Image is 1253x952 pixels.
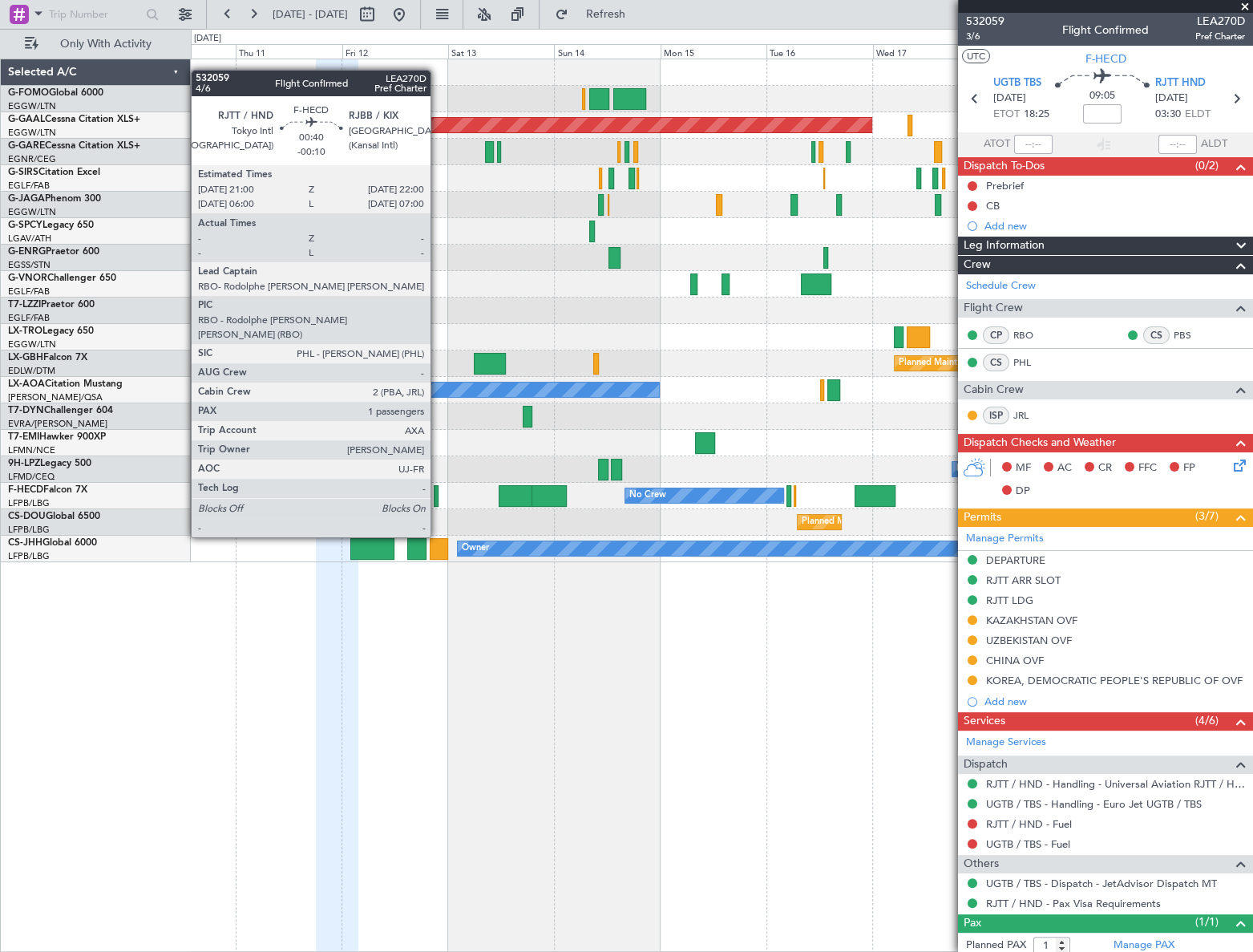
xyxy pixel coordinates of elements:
div: Sat 13 [448,44,554,59]
div: Fri 12 [342,44,448,59]
div: ISP [983,407,1009,424]
span: F-HECD [1085,51,1126,67]
span: CR [1098,460,1112,476]
div: DEPARTURE [986,553,1045,567]
a: Manage Permits [966,531,1044,547]
div: CP [983,326,1009,344]
span: Permits [964,508,1001,527]
a: EVRA/[PERSON_NAME] [8,418,107,430]
div: Planned Maint [GEOGRAPHIC_DATA] ([GEOGRAPHIC_DATA]) [802,510,1054,534]
div: RJTT LDG [986,593,1033,607]
a: CS-JHHGlobal 6000 [8,538,97,548]
span: Dispatch To-Dos [964,157,1045,176]
span: LX-TRO [8,326,42,336]
a: LFPB/LBG [8,550,50,562]
a: LX-GBHFalcon 7X [8,353,87,363]
a: EGLF/FAB [8,312,50,324]
a: G-JAGAPhenom 300 [8,194,101,204]
a: 9H-LPZLegacy 500 [8,459,91,468]
div: Tue 16 [766,44,872,59]
div: CHINA OVF [986,654,1044,667]
a: LX-AOACitation Mustang [8,379,123,389]
div: Owner [462,537,489,561]
span: ALDT [1201,136,1227,152]
span: Crew [964,256,991,274]
a: EGGW/LTN [8,100,56,112]
span: G-SPCY [8,221,42,230]
a: G-GARECessna Citation XLS+ [8,141,140,151]
div: No Crew [956,457,993,481]
a: LFMN/NCE [8,444,55,456]
div: KOREA, DEMOCRATIC PEOPLE'S REPUBLIC OF OVF [986,674,1243,687]
a: JRL [1013,408,1049,423]
a: RJTT / HND - Pax Visa Requirements [986,897,1161,910]
span: Services [964,712,1005,731]
a: F-HECDFalcon 7X [8,485,87,495]
span: [DATE] - [DATE] [273,7,348,22]
span: T7-LZZI [8,300,41,310]
a: T7-DYNChallenger 604 [8,406,113,415]
span: Others [964,855,999,873]
a: EGGW/LTN [8,127,56,139]
a: PHL [1013,355,1049,370]
span: Pref Charter [1195,30,1245,43]
a: LFMD/CEQ [8,471,55,483]
span: Dispatch Checks and Weather [964,434,1116,452]
span: G-SIRS [8,168,38,177]
div: Add new [984,695,1245,708]
span: (3/7) [1195,508,1219,525]
span: FFC [1138,460,1157,476]
span: FP [1183,460,1195,476]
span: Leg Information [964,237,1045,255]
div: Add new [984,219,1245,233]
a: EGLF/FAB [8,180,50,192]
span: [DATE] [1155,91,1188,107]
span: DP [1016,484,1030,500]
div: Thu 11 [236,44,342,59]
a: LGAV/ATH [8,233,51,245]
span: MF [1016,460,1031,476]
span: LX-GBH [8,353,43,363]
span: [DATE] [993,91,1026,107]
a: G-VNORChallenger 650 [8,273,116,283]
span: ELDT [1185,107,1211,123]
a: RJTT / HND - Handling - Universal Aviation RJTT / HND [986,777,1245,791]
div: Sun 14 [554,44,660,59]
button: UTC [962,49,990,63]
span: UGTB TBS [993,75,1041,91]
span: 18:25 [1024,107,1049,123]
a: G-ENRGPraetor 600 [8,247,99,257]
span: CS-DOU [8,512,46,521]
span: G-JAGA [8,194,45,204]
a: EGGW/LTN [8,206,56,218]
a: UGTB / TBS - Handling - Euro Jet UGTB / TBS [986,797,1202,811]
span: G-VNOR [8,273,47,283]
span: Only With Activity [42,38,169,50]
a: T7-LZZIPraetor 600 [8,300,95,310]
input: Trip Number [49,2,141,26]
div: Mon 15 [661,44,766,59]
span: G-GAAL [8,115,45,124]
span: G-ENRG [8,247,46,257]
a: EDLW/DTM [8,365,55,377]
div: No Crew [629,484,666,508]
span: RJTT HND [1155,75,1206,91]
div: CB [986,199,1000,213]
span: LEA270D [1195,13,1245,30]
span: (1/1) [1195,914,1219,930]
span: CS-JHH [8,538,42,548]
a: EGNR/CEG [8,153,56,165]
a: UGTB / TBS - Dispatch - JetAdvisor Dispatch MT [986,877,1217,890]
a: Schedule Crew [966,278,1036,294]
div: Unplanned Maint [GEOGRAPHIC_DATA] ([PERSON_NAME] Intl) [192,219,451,243]
a: G-SPCYLegacy 650 [8,221,94,230]
div: Wed 17 [873,44,979,59]
span: 03:30 [1155,107,1181,123]
span: ATOT [984,136,1010,152]
span: T7-EMI [8,432,39,442]
div: CS [1143,326,1170,344]
div: CS [983,354,1009,371]
div: [DATE] [194,32,221,46]
div: Planned Maint Nurnberg [899,351,999,375]
button: Only With Activity [18,31,174,57]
